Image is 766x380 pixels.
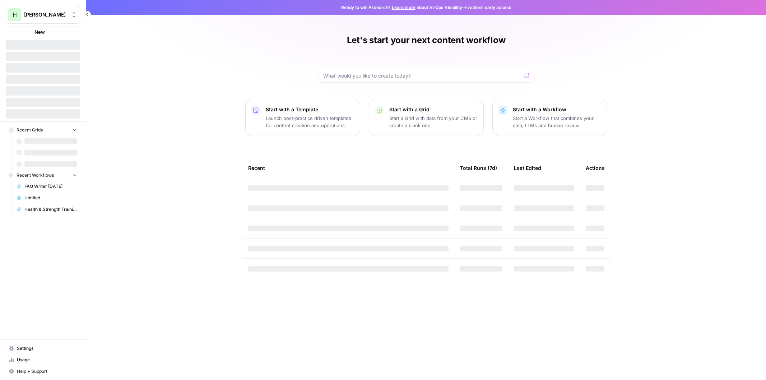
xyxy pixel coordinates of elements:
[17,368,77,375] span: Help + Support
[514,158,541,178] div: Last Edited
[17,345,77,352] span: Settings
[24,206,77,213] span: Health & Strength Training Researcher [PERSON_NAME]
[13,204,80,215] a: Health & Strength Training Researcher [PERSON_NAME]
[492,100,607,135] button: Start with a WorkflowStart a Workflow that combines your data, LLMs and human review
[341,4,462,11] span: Ready to win AI search? about AirOps Visibility
[266,115,354,129] p: Launch best-practice driven templates for content creation and operations
[24,183,77,190] span: FAQ Writer [DATE]
[17,172,54,179] span: Recent Workflows
[6,366,80,377] button: Help + Support
[13,192,80,204] a: Untitled
[17,357,77,363] span: Usage
[13,10,17,19] span: H
[347,34,506,46] h1: Let's start your next content workflow
[17,127,43,133] span: Recent Grids
[6,125,80,135] button: Recent Grids
[389,106,478,113] p: Start with a Grid
[6,354,80,366] a: Usage
[245,100,360,135] button: Start with a TemplateLaunch best-practice driven templates for content creation and operations
[513,115,601,129] p: Start a Workflow that combines your data, LLMs and human review
[24,195,77,201] span: Untitled
[369,100,484,135] button: Start with a GridStart a Grid with data from your CMS or create a blank one
[266,106,354,113] p: Start with a Template
[24,11,68,18] span: [PERSON_NAME]
[248,158,449,178] div: Recent
[6,6,80,24] button: Workspace: Hasbrook
[392,5,416,10] a: Learn more
[513,106,601,113] p: Start with a Workflow
[6,27,80,37] button: New
[6,170,80,181] button: Recent Workflows
[460,158,497,178] div: Total Runs (7d)
[586,158,605,178] div: Actions
[389,115,478,129] p: Start a Grid with data from your CMS or create a blank one
[34,28,45,36] span: New
[13,181,80,192] a: FAQ Writer [DATE]
[323,72,521,79] input: What would you like to create today?
[468,4,511,11] span: Actions early access
[6,343,80,354] a: Settings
